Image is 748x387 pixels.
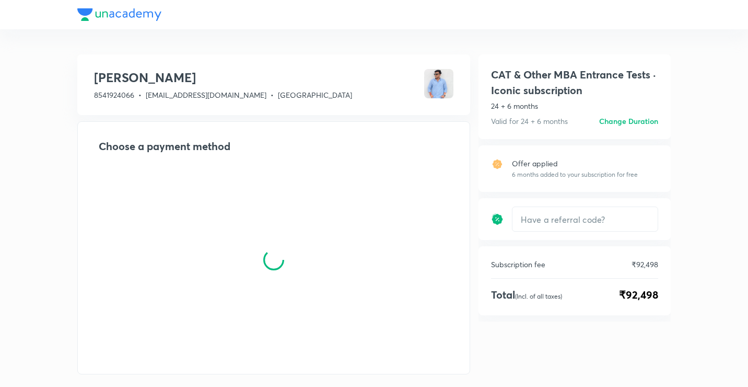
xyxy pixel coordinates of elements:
p: (Incl. of all taxes) [515,292,562,300]
span: [EMAIL_ADDRESS][DOMAIN_NAME] [146,90,266,100]
p: Offer applied [512,158,638,169]
img: Avatar [424,69,453,98]
h2: Choose a payment method [99,139,449,154]
p: ₹92,498 [632,259,658,270]
h3: [PERSON_NAME] [94,69,352,86]
h4: Total [491,287,562,303]
span: [GEOGRAPHIC_DATA] [278,90,352,100]
span: 8541924066 [94,90,134,100]
input: Have a referral code? [512,207,658,232]
img: discount [491,213,504,225]
img: offer [491,158,504,170]
p: Subscription fee [491,259,545,270]
h6: Change Duration [599,116,658,127]
span: • [138,90,142,100]
span: • [271,90,274,100]
p: 24 + 6 months [491,100,658,111]
p: Valid for 24 + 6 months [491,116,568,127]
span: ₹92,498 [619,287,658,303]
h1: CAT & Other MBA Entrance Tests · Iconic subscription [491,67,658,98]
p: 6 months added to your subscription for free [512,170,638,179]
